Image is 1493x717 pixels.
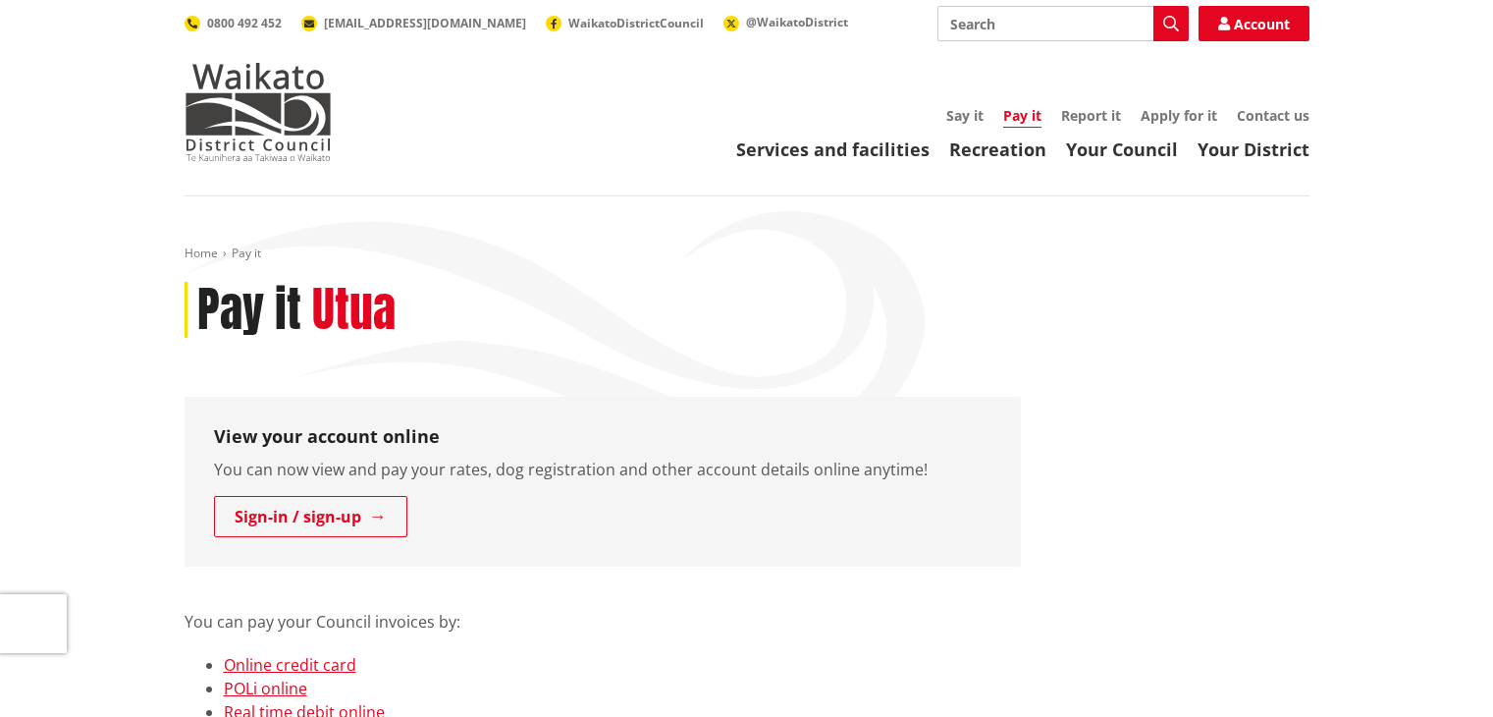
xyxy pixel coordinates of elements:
a: 0800 492 452 [185,15,282,31]
nav: breadcrumb [185,246,1309,262]
input: Search input [937,6,1189,41]
a: Home [185,245,218,261]
a: Pay it [1003,106,1041,128]
a: [EMAIL_ADDRESS][DOMAIN_NAME] [301,15,526,31]
a: Apply for it [1141,106,1217,125]
p: You can now view and pay your rates, dog registration and other account details online anytime! [214,458,991,481]
span: @WaikatoDistrict [746,14,848,30]
img: Waikato District Council - Te Kaunihera aa Takiwaa o Waikato [185,63,332,161]
a: POLi online [224,678,307,699]
a: Online credit card [224,654,356,676]
span: [EMAIL_ADDRESS][DOMAIN_NAME] [324,15,526,31]
p: You can pay your Council invoices by: [185,586,1021,634]
a: Services and facilities [736,138,930,161]
a: @WaikatoDistrict [723,14,848,30]
h1: Pay it [197,282,301,339]
a: Your Council [1066,138,1178,161]
a: Sign-in / sign-up [214,496,407,537]
a: Account [1199,6,1309,41]
a: Contact us [1237,106,1309,125]
h2: Utua [312,282,396,339]
span: Pay it [232,245,261,261]
a: Report it [1061,106,1121,125]
a: WaikatoDistrictCouncil [546,15,704,31]
a: Recreation [949,138,1046,161]
span: WaikatoDistrictCouncil [568,15,704,31]
h3: View your account online [214,426,991,448]
a: Say it [946,106,984,125]
a: Your District [1198,138,1309,161]
span: 0800 492 452 [207,15,282,31]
